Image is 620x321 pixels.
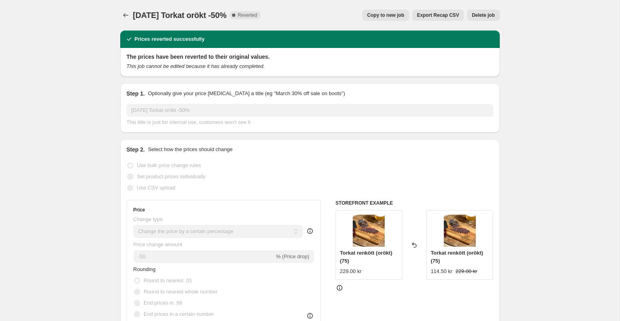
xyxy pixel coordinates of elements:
[135,35,205,43] h2: Prices reverted successfully
[455,267,477,275] strike: 229.00 kr
[144,311,214,317] span: End prices in a certain number
[417,12,459,18] span: Export Recap CSV
[472,12,495,18] span: Delete job
[137,162,201,168] span: Use bulk price change rules
[127,53,493,61] h2: The prices have been reverted to their original values.
[137,185,175,191] span: Use CSV upload
[467,10,499,21] button: Delete job
[144,277,192,283] span: Round to nearest .01
[367,12,404,18] span: Copy to new job
[133,250,274,263] input: -15
[120,10,131,21] button: Price change jobs
[431,267,452,275] div: 114.50 kr
[133,266,156,272] span: Rounding
[362,10,409,21] button: Copy to new job
[353,215,385,247] img: Torkad_orokt_renstek_4_80x.jpg
[238,12,257,18] span: Reverted
[340,250,392,264] span: Torkat renkött (orökt) (75)
[127,146,145,154] h2: Step 2.
[276,253,309,259] span: % (Price drop)
[137,173,206,179] span: Set product prices individually
[133,216,163,222] span: Change type
[412,10,464,21] button: Export Recap CSV
[444,215,476,247] img: Torkad_orokt_renstek_4_80x.jpg
[340,267,362,275] div: 229.00 kr
[431,250,483,264] span: Torkat renkött (orökt) (75)
[306,227,314,235] div: help
[336,200,493,206] h6: STOREFRONT EXAMPLE
[144,300,183,306] span: End prices in .99
[144,289,218,295] span: Round to nearest whole number
[148,90,345,98] p: Optionally give your price [MEDICAL_DATA] a title (eg "March 30% off sale on boots")
[127,104,493,117] input: 30% off holiday sale
[127,119,250,125] span: This title is just for internal use, customers won't see it
[148,146,232,154] p: Select how the prices should change
[133,207,145,213] h3: Price
[133,11,227,20] span: [DATE] Torkat orökt -50%
[133,241,183,247] span: Price change amount
[127,63,265,69] i: This job cannot be edited because it has already completed.
[127,90,145,98] h2: Step 1.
